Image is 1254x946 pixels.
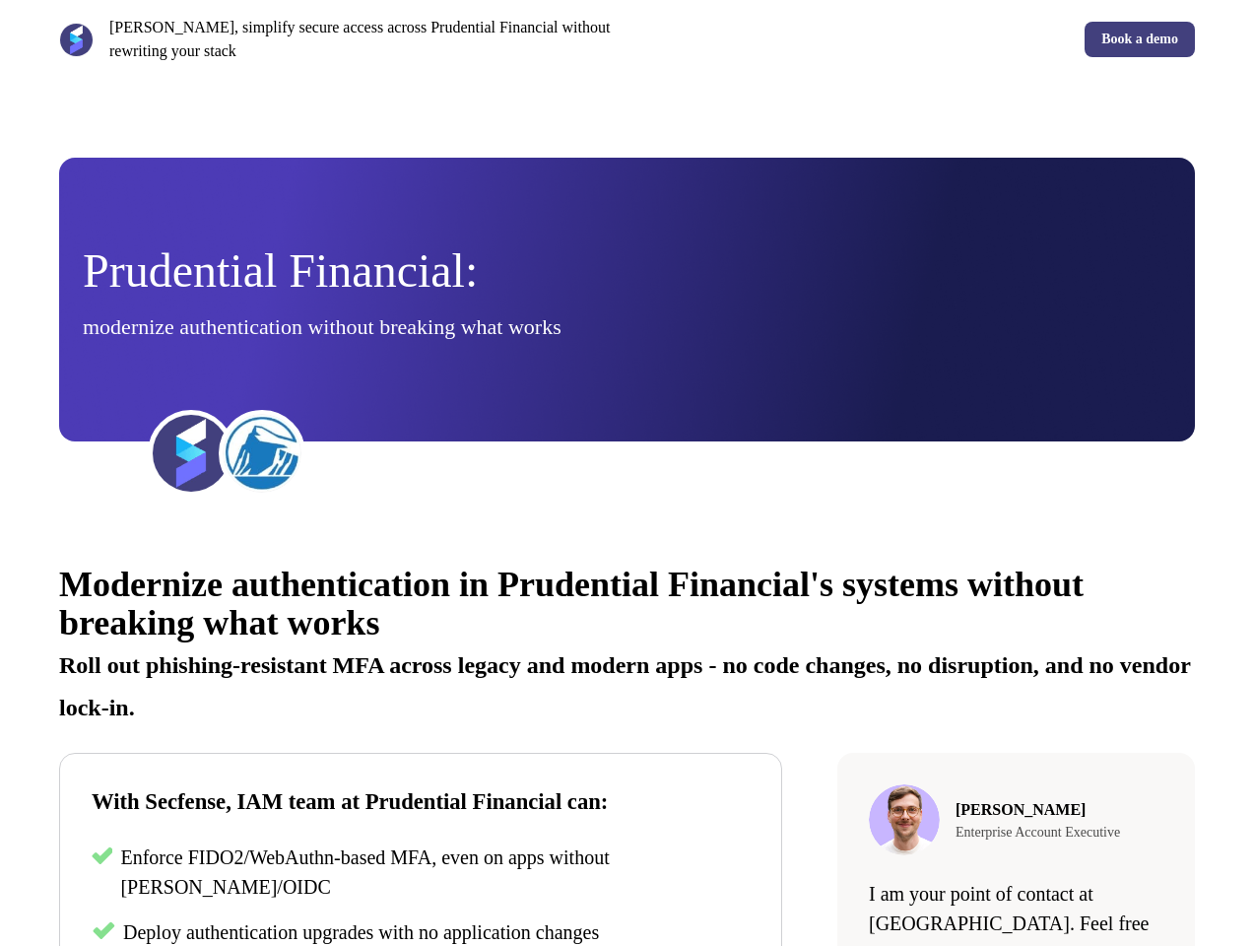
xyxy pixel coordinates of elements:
span: Roll out phishing-resistant MFA across legacy and modern apps - no code changes, no disruption, a... [59,652,1190,720]
span: With Secfense, IAM team at Prudential Financial can: [92,789,608,814]
a: Prudential Financial:modernize authentication without breaking what works [59,158,1195,441]
span: Prudential Financial: [83,244,478,297]
span: Enforce FIDO2/WebAuthn-based MFA, even on apps without [PERSON_NAME]/OIDC [120,846,609,898]
p: Enterprise Account Executive [956,822,1120,843]
span: Deploy authentication upgrades with no application changes [123,921,599,943]
p: [PERSON_NAME], simplify secure access across Prudential Financial without rewriting your stack [109,16,620,63]
p: [PERSON_NAME] [956,798,1120,822]
span: modernize authentication without breaking what works [83,314,561,339]
span: Modernize authentication in Prudential Financial's systems without breaking what works [59,565,1084,642]
a: Book a demo [1085,22,1195,57]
